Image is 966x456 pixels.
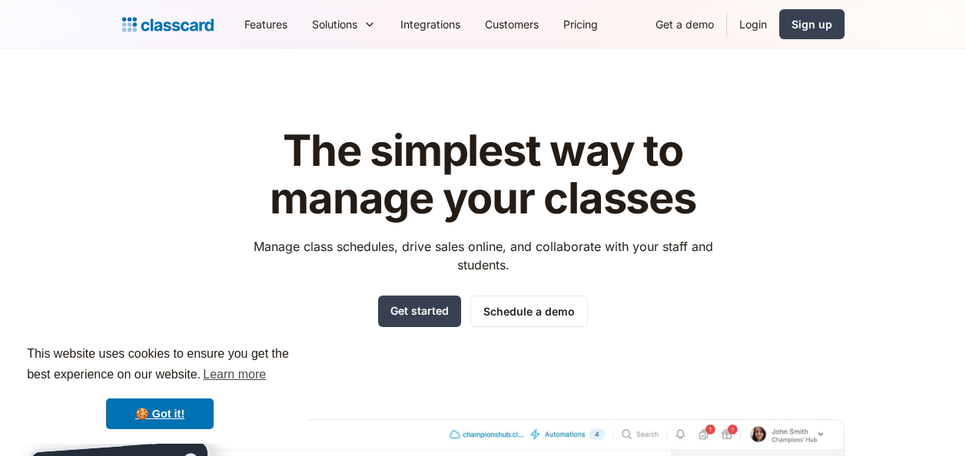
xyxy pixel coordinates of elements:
[378,296,461,327] a: Get started
[792,16,832,32] div: Sign up
[12,330,307,444] div: cookieconsent
[239,127,727,222] h1: The simplest way to manage your classes
[473,7,551,41] a: Customers
[312,16,357,32] div: Solutions
[551,7,610,41] a: Pricing
[300,7,388,41] div: Solutions
[643,7,726,41] a: Get a demo
[239,237,727,274] p: Manage class schedules, drive sales online, and collaborate with your staff and students.
[232,7,300,41] a: Features
[122,14,214,35] a: home
[727,7,779,41] a: Login
[27,345,293,386] span: This website uses cookies to ensure you get the best experience on our website.
[779,9,845,39] a: Sign up
[201,363,268,386] a: learn more about cookies
[470,296,588,327] a: Schedule a demo
[106,398,214,429] a: dismiss cookie message
[388,7,473,41] a: Integrations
